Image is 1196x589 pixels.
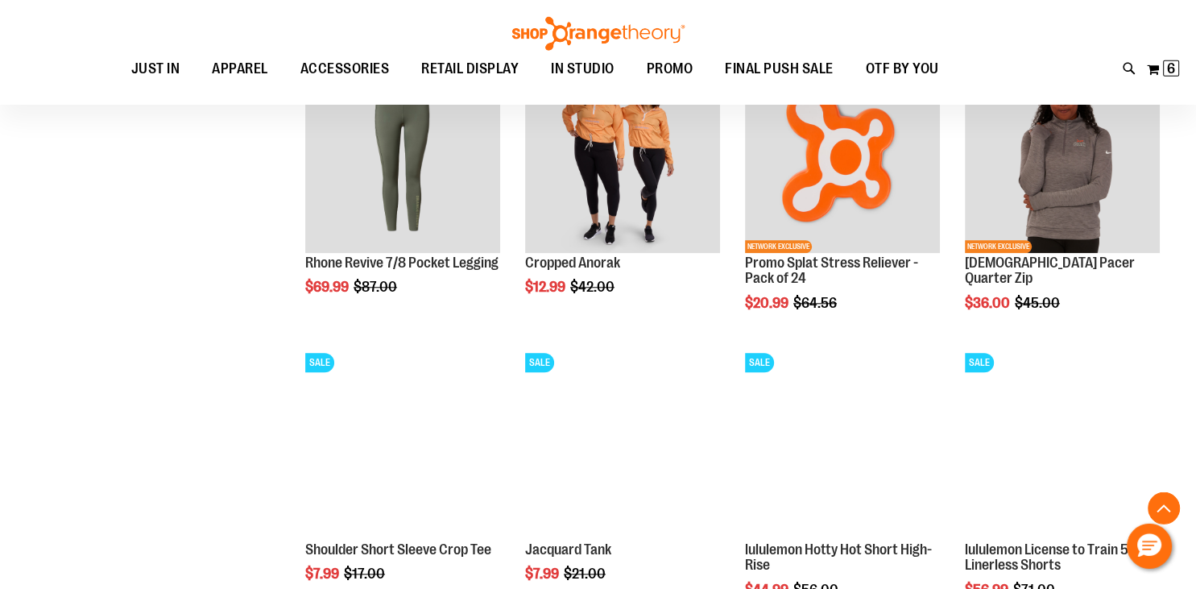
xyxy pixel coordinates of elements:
[1167,60,1175,77] span: 6
[745,295,791,311] span: $20.99
[300,51,390,87] span: ACCESSORIES
[305,57,500,252] img: Rhone Revive 7/8 Pocket Legging
[965,295,1012,311] span: $36.00
[297,49,508,336] div: product
[866,51,939,87] span: OTF BY YOU
[745,345,940,542] a: lululemon Hotty Hot Short High-RiseSALE
[525,57,720,252] img: Cropped Anorak primary image
[131,51,180,87] span: JUST IN
[305,255,499,271] a: Rhone Revive 7/8 Pocket Legging
[212,51,268,87] span: APPAREL
[305,566,341,582] span: $7.99
[196,51,284,88] a: APPAREL
[737,49,948,352] div: product
[517,49,728,336] div: product
[525,345,720,540] img: Front view of Jacquard Tank
[1148,492,1180,525] button: Back To Top
[535,51,631,88] a: IN STUDIO
[305,279,351,295] span: $69.99
[525,255,620,271] a: Cropped Anorak
[570,279,617,295] span: $42.00
[965,353,994,372] span: SALE
[551,51,615,87] span: IN STUDIO
[354,279,399,295] span: $87.00
[405,51,535,88] a: RETAIL DISPLAY
[305,345,500,540] img: Product image for Shoulder Short Sleeve Crop Tee
[525,541,611,558] a: Jacquard Tank
[965,255,1135,287] a: [DEMOGRAPHIC_DATA] Pacer Quarter Zip
[510,17,687,51] img: Shop Orangetheory
[965,345,1160,542] a: lululemon License to Train 5in Linerless ShortsSALE
[745,255,918,287] a: Promo Splat Stress Reliever - Pack of 24
[305,353,334,372] span: SALE
[965,57,1160,252] img: Product image for Ladies Pacer Quarter Zip
[284,51,406,88] a: ACCESSORIES
[793,295,839,311] span: $64.56
[709,51,850,87] a: FINAL PUSH SALE
[631,51,710,88] a: PROMO
[725,51,834,87] span: FINAL PUSH SALE
[305,345,500,542] a: Product image for Shoulder Short Sleeve Crop TeeSALE
[965,345,1160,540] img: lululemon License to Train 5in Linerless Shorts
[965,541,1139,574] a: lululemon License to Train 5in Linerless Shorts
[564,566,608,582] span: $21.00
[1127,524,1172,569] button: Hello, have a question? Let’s chat.
[525,353,554,372] span: SALE
[525,279,568,295] span: $12.99
[525,566,561,582] span: $7.99
[525,345,720,542] a: Front view of Jacquard TankSALE
[305,541,491,558] a: Shoulder Short Sleeve Crop Tee
[647,51,693,87] span: PROMO
[745,240,812,253] span: NETWORK EXCLUSIVE
[421,51,519,87] span: RETAIL DISPLAY
[745,345,940,540] img: lululemon Hotty Hot Short High-Rise
[745,57,940,255] a: Product image for Splat Stress Reliever - Pack of 24SALENETWORK EXCLUSIVE
[344,566,387,582] span: $17.00
[957,49,1168,352] div: product
[1015,295,1062,311] span: $45.00
[115,51,197,88] a: JUST IN
[965,240,1032,253] span: NETWORK EXCLUSIVE
[745,57,940,252] img: Product image for Splat Stress Reliever - Pack of 24
[965,57,1160,255] a: Product image for Ladies Pacer Quarter ZipSALENETWORK EXCLUSIVE
[745,353,774,372] span: SALE
[525,57,720,255] a: Cropped Anorak primary imageSALE
[850,51,955,88] a: OTF BY YOU
[745,541,932,574] a: lululemon Hotty Hot Short High-Rise
[305,57,500,255] a: Rhone Revive 7/8 Pocket LeggingSALE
